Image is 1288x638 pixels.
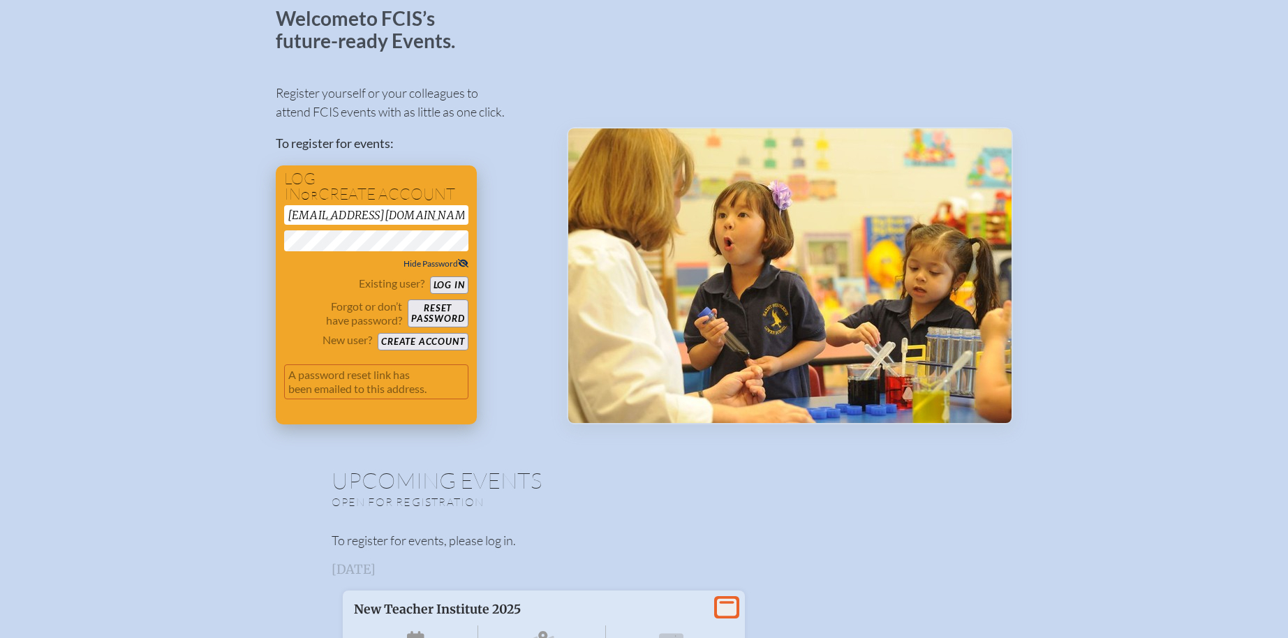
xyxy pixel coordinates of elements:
[284,299,403,327] p: Forgot or don’t have password?
[276,134,545,153] p: To register for events:
[284,364,468,399] p: A password reset link has been emailed to this address.
[301,188,318,202] span: or
[359,276,424,290] p: Existing user?
[404,258,468,269] span: Hide Password
[568,128,1012,423] img: Events
[430,276,468,294] button: Log in
[323,333,372,347] p: New user?
[354,602,706,617] p: New Teacher Institute 2025
[332,531,957,550] p: To register for events, please log in.
[378,333,468,350] button: Create account
[332,563,957,577] h3: [DATE]
[284,171,468,202] h1: Log in create account
[276,84,545,121] p: Register yourself or your colleagues to attend FCIS events with as little as one click.
[332,495,700,509] p: Open for registration
[284,205,468,225] input: Email
[276,8,471,52] p: Welcome to FCIS’s future-ready Events.
[332,469,957,491] h1: Upcoming Events
[408,299,468,327] button: Resetpassword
